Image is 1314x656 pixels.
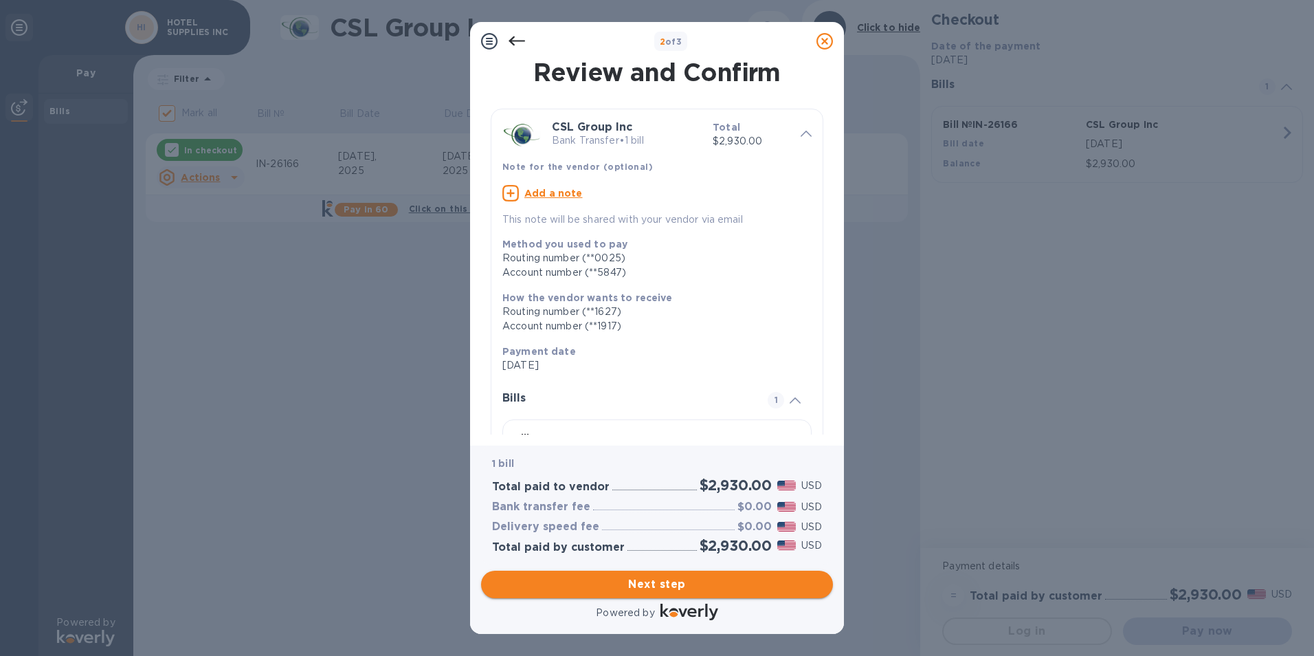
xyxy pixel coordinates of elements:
[502,419,812,496] button: Bill №IN-26166CSL Group Inc
[492,501,590,514] h3: Bank transfer fee
[492,541,625,554] h3: Total paid by customer
[700,537,772,554] h2: $2,930.00
[502,392,751,405] h3: Bills
[737,501,772,514] h3: $0.00
[502,319,801,334] div: Account number (**1917)
[552,133,702,148] p: Bank Transfer • 1 bill
[777,522,796,532] img: USD
[552,120,632,133] b: CSL Group Inc
[596,606,654,620] p: Powered by
[502,120,812,227] div: CSL Group IncBank Transfer•1 billTotal$2,930.00Note for the vendor (optional)Add a noteThis note ...
[660,36,682,47] b: of 3
[502,292,673,303] b: How the vendor wants to receive
[492,521,599,534] h3: Delivery speed fee
[777,540,796,550] img: USD
[801,538,822,553] p: USD
[660,604,718,620] img: Logo
[502,162,653,172] b: Note for the vendor (optional)
[481,571,833,598] button: Next step
[502,212,812,227] p: This note will be shared with your vendor via email
[502,251,801,265] div: Routing number (**0025)
[492,576,822,593] span: Next step
[801,500,822,514] p: USD
[777,502,796,512] img: USD
[488,58,826,87] h1: Review and Confirm
[502,346,576,357] b: Payment date
[737,521,772,534] h3: $0.00
[801,520,822,534] p: USD
[700,477,772,494] h2: $2,930.00
[777,481,796,490] img: USD
[713,134,790,149] p: $2,930.00
[492,481,610,494] h3: Total paid to vendor
[801,479,822,493] p: USD
[631,431,742,445] p: CSL Group Inc
[524,188,583,199] u: Add a note
[514,431,625,445] p: Bill № IN-26166
[660,36,665,47] span: 2
[502,305,801,319] div: Routing number (**1627)
[713,122,740,133] b: Total
[492,458,514,469] b: 1 bill
[502,239,627,250] b: Method you used to pay
[502,358,801,373] p: [DATE]
[768,392,784,408] span: 1
[502,265,801,280] div: Account number (**5847)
